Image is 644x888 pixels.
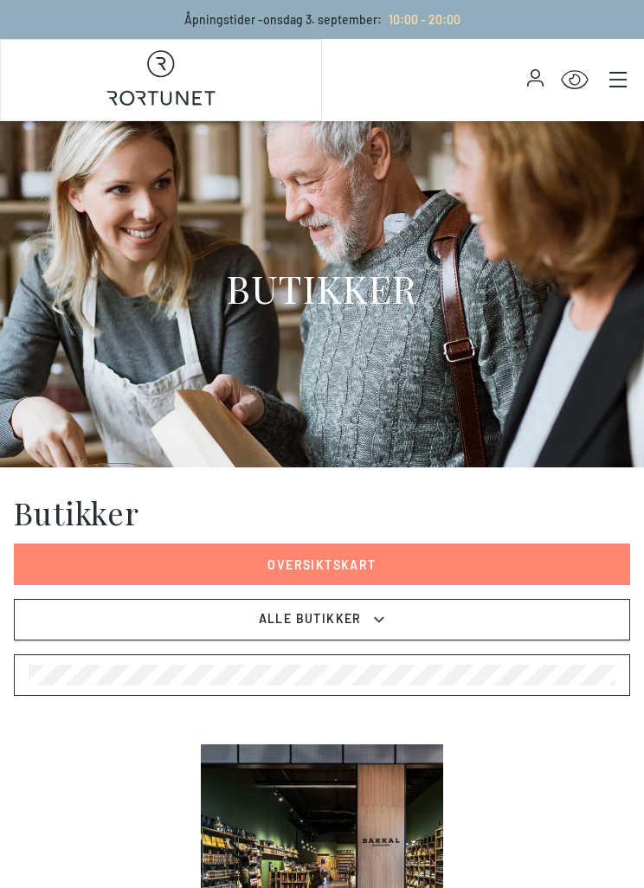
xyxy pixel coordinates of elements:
span: Alle Butikker [256,609,364,630]
button: Alle Butikker [14,599,630,640]
a: 10:00 - 20:00 [382,12,460,27]
p: Åpningstider - onsdag 3. september : [184,10,460,29]
button: Open Accessibility Menu [561,67,589,94]
h1: BUTIKKER [227,264,418,312]
a: Oversiktskart [14,544,630,585]
span: 10:00 - 20:00 [389,12,460,27]
h1: Butikker [14,495,139,530]
button: Main menu [606,68,630,92]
